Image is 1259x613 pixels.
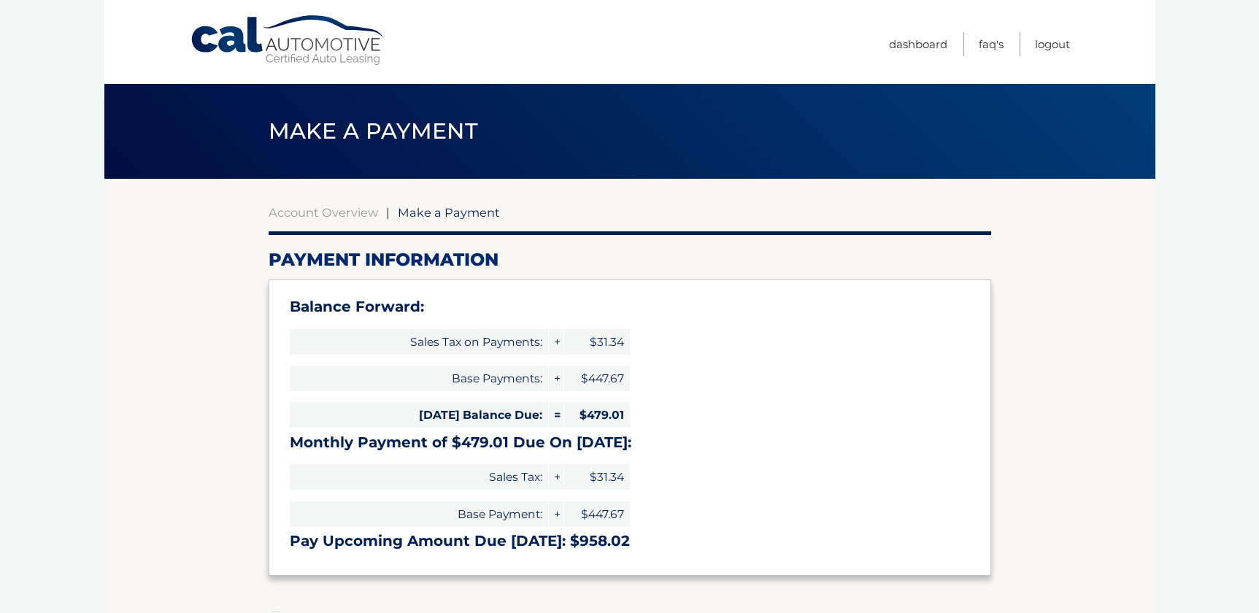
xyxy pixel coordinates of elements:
span: | [386,205,390,220]
a: FAQ's [979,32,1004,56]
span: + [549,464,563,490]
h3: Monthly Payment of $479.01 Due On [DATE]: [290,433,970,452]
h3: Balance Forward: [290,298,970,316]
span: $447.67 [564,501,630,527]
span: Make a Payment [398,205,500,220]
span: $31.34 [564,329,630,355]
span: Make a Payment [269,117,478,144]
a: Dashboard [889,32,947,56]
span: [DATE] Balance Due: [290,402,548,428]
span: $447.67 [564,366,630,391]
span: Sales Tax: [290,464,548,490]
span: + [549,501,563,527]
span: Base Payments: [290,366,548,391]
span: = [549,402,563,428]
span: $31.34 [564,464,630,490]
h3: Pay Upcoming Amount Due [DATE]: $958.02 [290,532,970,550]
span: + [549,329,563,355]
a: Account Overview [269,205,378,220]
span: $479.01 [564,402,630,428]
h2: Payment Information [269,249,991,271]
span: Base Payment: [290,501,548,527]
span: + [549,366,563,391]
a: Cal Automotive [190,15,387,66]
span: Sales Tax on Payments: [290,329,548,355]
a: Logout [1035,32,1070,56]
